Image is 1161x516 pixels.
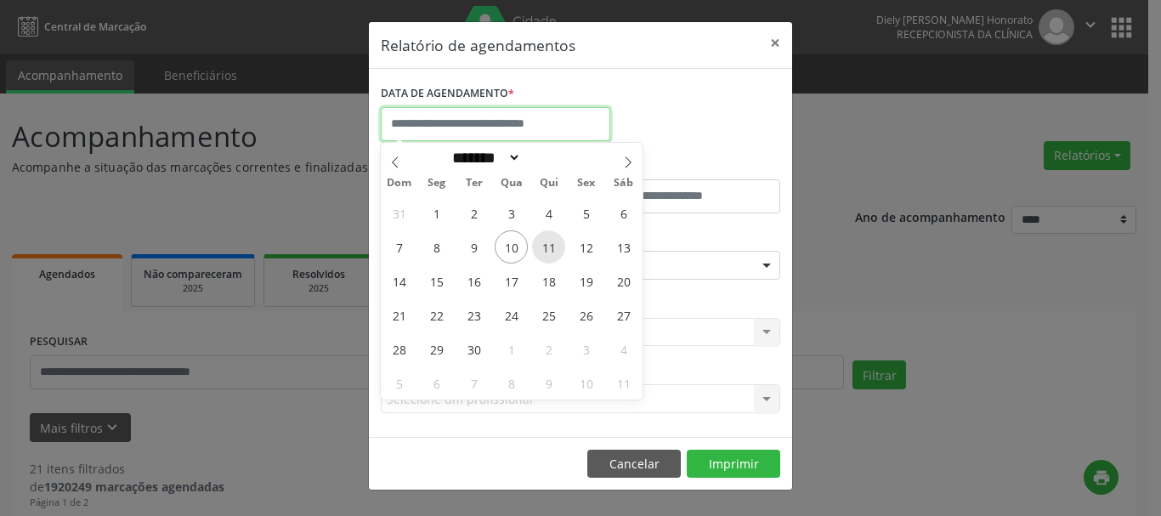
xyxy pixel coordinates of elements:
span: Outubro 5, 2025 [382,366,416,400]
span: Outubro 4, 2025 [607,332,640,366]
span: Setembro 1, 2025 [420,196,453,230]
span: Setembro 4, 2025 [532,196,565,230]
span: Seg [418,178,456,189]
h5: Relatório de agendamentos [381,34,575,56]
span: Outubro 9, 2025 [532,366,565,400]
span: Setembro 28, 2025 [382,332,416,366]
button: Close [758,22,792,64]
span: Outubro 8, 2025 [495,366,528,400]
span: Sáb [605,178,643,189]
span: Outubro 2, 2025 [532,332,565,366]
span: Setembro 22, 2025 [420,298,453,332]
span: Setembro 19, 2025 [569,264,603,298]
span: Outubro 7, 2025 [457,366,490,400]
span: Setembro 11, 2025 [532,230,565,264]
span: Outubro 3, 2025 [569,332,603,366]
span: Outubro 10, 2025 [569,366,603,400]
span: Setembro 16, 2025 [457,264,490,298]
span: Setembro 7, 2025 [382,230,416,264]
span: Setembro 10, 2025 [495,230,528,264]
span: Agosto 31, 2025 [382,196,416,230]
span: Dom [381,178,418,189]
span: Setembro 3, 2025 [495,196,528,230]
input: Year [521,149,577,167]
span: Outubro 1, 2025 [495,332,528,366]
span: Setembro 13, 2025 [607,230,640,264]
span: Setembro 8, 2025 [420,230,453,264]
span: Ter [456,178,493,189]
span: Setembro 12, 2025 [569,230,603,264]
button: Imprimir [687,450,780,479]
button: Cancelar [587,450,681,479]
span: Setembro 14, 2025 [382,264,416,298]
span: Setembro 20, 2025 [607,264,640,298]
span: Setembro 5, 2025 [569,196,603,230]
span: Setembro 2, 2025 [457,196,490,230]
span: Outubro 6, 2025 [420,366,453,400]
label: ATÉ [585,153,780,179]
span: Setembro 17, 2025 [495,264,528,298]
span: Setembro 21, 2025 [382,298,416,332]
span: Qui [530,178,568,189]
span: Sex [568,178,605,189]
span: Outubro 11, 2025 [607,366,640,400]
label: DATA DE AGENDAMENTO [381,81,514,107]
span: Setembro 6, 2025 [607,196,640,230]
span: Setembro 24, 2025 [495,298,528,332]
span: Setembro 25, 2025 [532,298,565,332]
span: Setembro 18, 2025 [532,264,565,298]
span: Setembro 30, 2025 [457,332,490,366]
span: Setembro 15, 2025 [420,264,453,298]
span: Setembro 29, 2025 [420,332,453,366]
span: Setembro 26, 2025 [569,298,603,332]
span: Setembro 27, 2025 [607,298,640,332]
span: Setembro 9, 2025 [457,230,490,264]
span: Setembro 23, 2025 [457,298,490,332]
select: Month [446,149,521,167]
span: Qua [493,178,530,189]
